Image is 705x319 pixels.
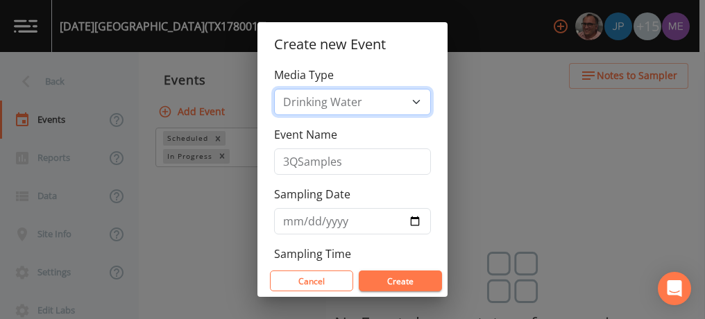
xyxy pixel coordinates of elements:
label: Media Type [274,67,334,83]
label: Sampling Time [274,245,351,262]
h2: Create new Event [257,22,448,67]
div: Open Intercom Messenger [658,272,691,305]
label: Sampling Date [274,186,350,202]
button: Cancel [270,270,353,291]
label: Event Name [274,126,337,143]
button: Create [359,270,442,291]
